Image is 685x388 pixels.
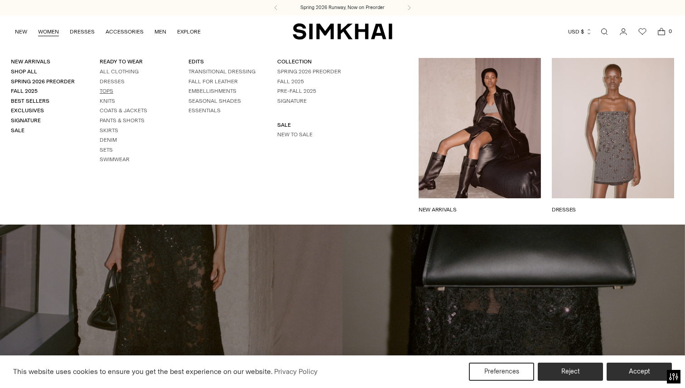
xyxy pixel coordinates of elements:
[38,22,59,42] a: WOMEN
[106,22,144,42] a: ACCESSORIES
[15,22,27,42] a: NEW
[666,27,674,35] span: 0
[633,23,651,41] a: Wishlist
[273,365,319,378] a: Privacy Policy (opens in a new tab)
[614,23,632,41] a: Go to the account page
[70,22,95,42] a: DRESSES
[300,4,385,11] a: Spring 2026 Runway, Now on Preorder
[13,367,273,376] span: This website uses cookies to ensure you get the best experience on our website.
[293,23,392,40] a: SIMKHAI
[177,22,201,42] a: EXPLORE
[568,22,592,42] button: USD $
[469,363,534,381] button: Preferences
[607,363,672,381] button: Accept
[154,22,166,42] a: MEN
[595,23,613,41] a: Open search modal
[652,23,671,41] a: Open cart modal
[538,363,603,381] button: Reject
